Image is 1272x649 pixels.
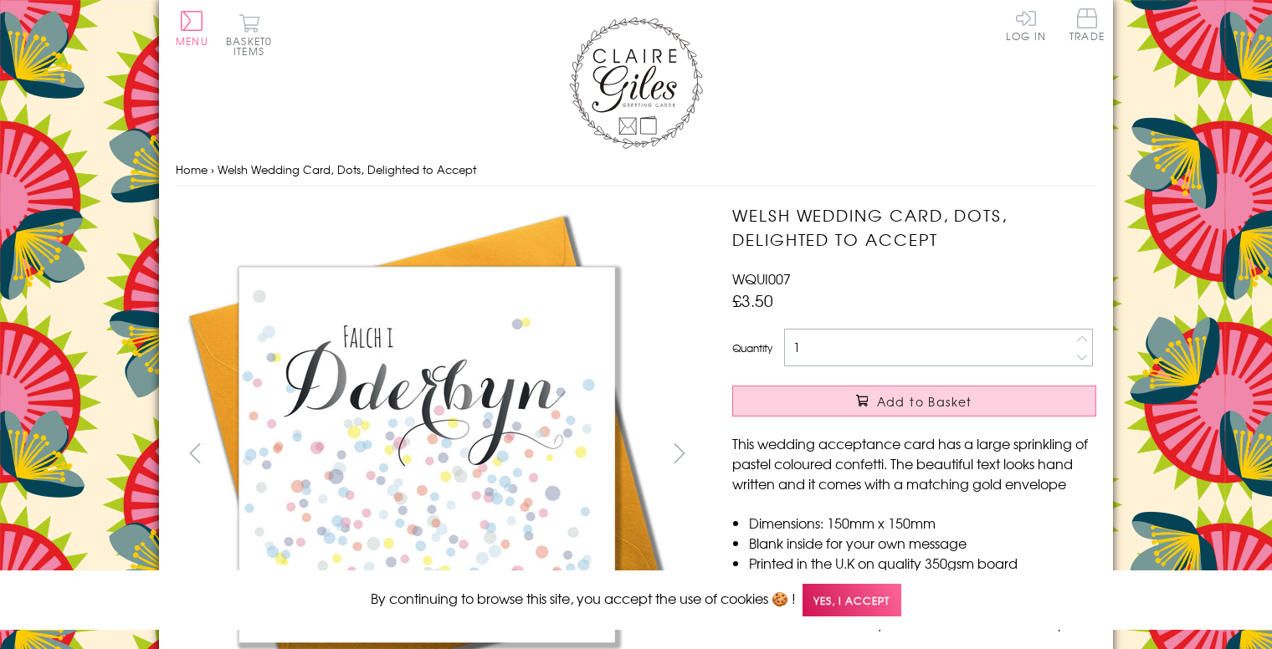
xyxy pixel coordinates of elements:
span: WQUI007 [732,268,791,289]
span: Add to Basket [877,393,972,410]
span: Welsh Wedding Card, Dots, Delighted to Accept [218,161,476,177]
span: Menu [176,33,208,49]
img: Claire Giles Greetings Cards [569,17,703,149]
span: 0 items [233,33,272,59]
nav: breadcrumbs [176,153,1096,187]
span: Trade [1069,8,1105,41]
button: next [661,434,699,472]
li: Dimensions: 150mm x 150mm [749,513,1096,533]
a: Home [176,161,208,177]
button: Add to Basket [732,386,1096,416]
li: Printed in the U.K on quality 350gsm board [749,553,1096,573]
a: Trade [1069,8,1105,44]
h1: Welsh Wedding Card, Dots, Delighted to Accept [732,203,1096,252]
p: This wedding acceptance card has a large sprinkling of pastel coloured confetti. The beautiful te... [732,433,1096,493]
span: Yes, I accept [803,584,901,616]
span: £3.50 [732,289,773,312]
button: Basket0 items [226,13,272,56]
span: › [211,161,214,177]
li: Blank inside for your own message [749,533,1096,553]
button: Menu [176,11,208,46]
label: Quantity [732,340,772,355]
button: prev [176,434,213,472]
a: Log In [1006,8,1046,41]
